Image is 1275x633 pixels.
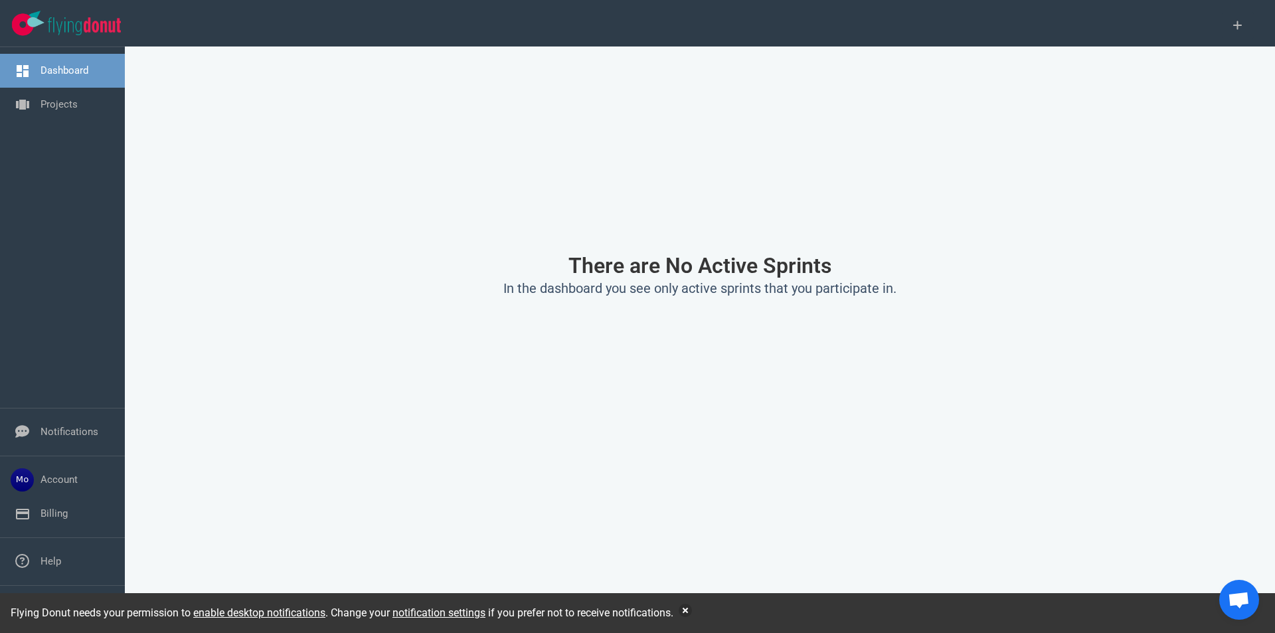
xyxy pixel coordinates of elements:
[41,507,68,519] a: Billing
[1219,580,1259,620] div: Chat öffnen
[11,606,325,619] span: Flying Donut needs your permission to
[325,606,673,619] span: . Change your if you prefer not to receive notifications.
[392,606,485,619] a: notification settings
[193,606,325,619] a: enable desktop notifications
[41,474,78,486] a: Account
[41,98,78,110] a: Projects
[41,426,98,438] a: Notifications
[41,555,61,567] a: Help
[254,280,1146,297] h2: In the dashboard you see only active sprints that you participate in.
[48,17,121,35] img: Flying Donut text logo
[41,64,88,76] a: Dashboard
[254,254,1146,278] h1: There are No Active Sprints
